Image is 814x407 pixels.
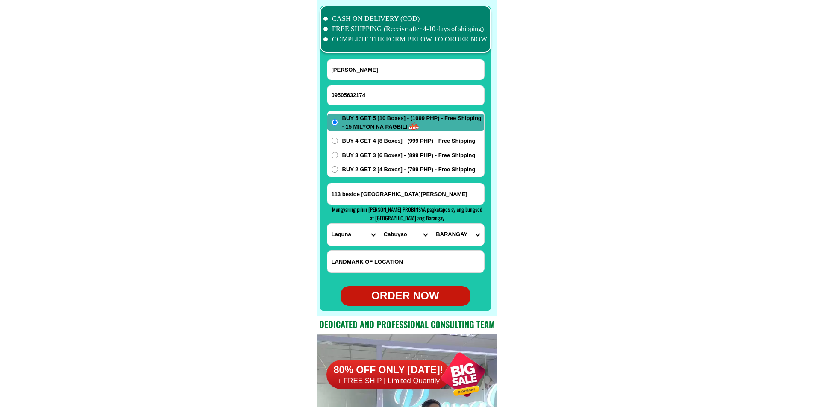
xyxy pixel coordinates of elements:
[326,376,450,386] h6: + FREE SHIP | Limited Quantily
[342,114,484,131] span: BUY 5 GET 5 [10 Boxes] - (1099 PHP) - Free Shipping - 15 MILYON NA PAGBILI
[342,151,476,160] span: BUY 3 GET 3 [6 Boxes] - (899 PHP) - Free Shipping
[317,318,497,331] h2: Dedicated and professional consulting team
[332,205,482,222] span: Mangyaring piliin [PERSON_NAME] PROBINSYA pagkatapos ay ang Lungsod at [GEOGRAPHIC_DATA] ang Bara...
[432,224,484,246] select: Select commune
[323,14,488,24] li: CASH ON DELIVERY (COD)
[327,85,484,105] input: Input phone_number
[342,165,476,174] span: BUY 2 GET 2 [4 Boxes] - (799 PHP) - Free Shipping
[327,224,379,246] select: Select province
[341,288,470,304] div: ORDER NOW
[323,24,488,34] li: FREE SHIPPING (Receive after 4-10 days of shipping)
[379,224,432,246] select: Select district
[327,183,484,205] input: Input address
[342,137,476,145] span: BUY 4 GET 4 [8 Boxes] - (999 PHP) - Free Shipping
[327,251,484,272] input: Input LANDMARKOFLOCATION
[323,34,488,44] li: COMPLETE THE FORM BELOW TO ORDER NOW
[332,119,338,126] input: BUY 5 GET 5 [10 Boxes] - (1099 PHP) - Free Shipping - 15 MILYON NA PAGBILI
[327,59,484,80] input: Input full_name
[332,152,338,158] input: BUY 3 GET 3 [6 Boxes] - (899 PHP) - Free Shipping
[326,364,450,377] h6: 80% OFF ONLY [DATE]!
[332,138,338,144] input: BUY 4 GET 4 [8 Boxes] - (999 PHP) - Free Shipping
[332,166,338,173] input: BUY 2 GET 2 [4 Boxes] - (799 PHP) - Free Shipping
